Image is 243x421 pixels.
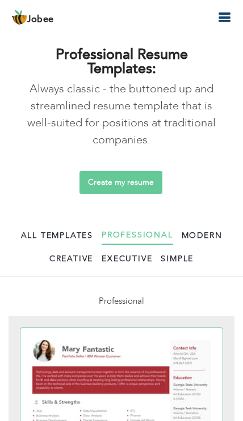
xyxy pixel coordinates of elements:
a: All templates [21,229,93,245]
span: Professional [99,295,144,307]
img: jobee.io [11,10,27,25]
a: Jobee [11,10,54,25]
a: Professional [102,229,173,245]
h1: Professional Resume Templates: [27,48,216,76]
p: Always classic - the buttoned up and streamlined resume template that is well-suited for position... [27,80,216,148]
span: Jobee [27,15,54,24]
a: Creative [49,253,93,267]
a: Create my resume [79,171,162,194]
a: Executive [102,253,152,267]
a: Modern [182,229,223,245]
a: Simple [161,253,194,267]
